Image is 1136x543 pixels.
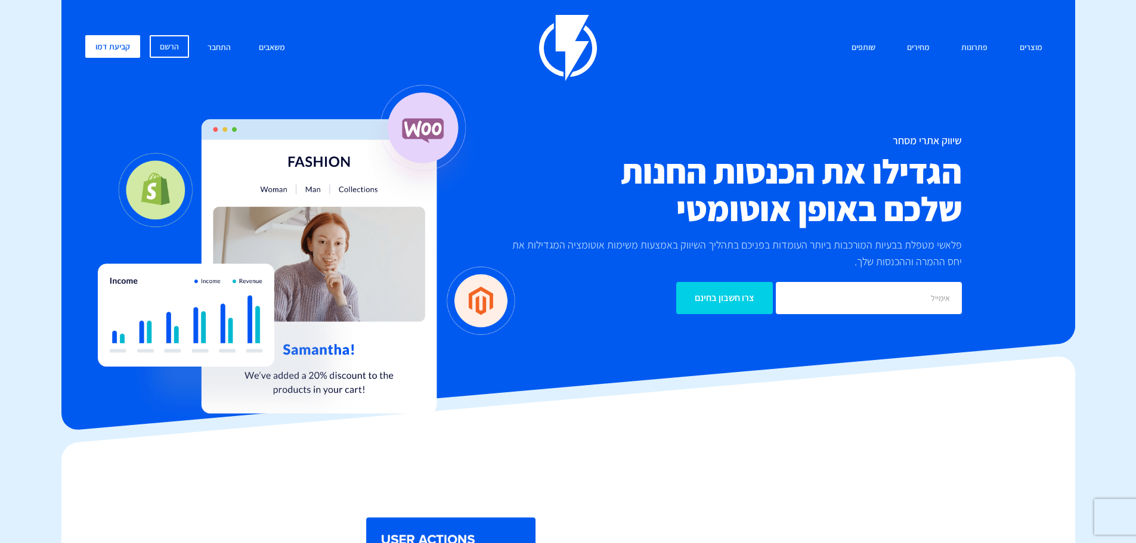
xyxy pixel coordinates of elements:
[497,135,962,147] h1: שיווק אתרי מסחר
[1011,35,1051,61] a: מוצרים
[199,35,240,61] a: התחבר
[952,35,996,61] a: פתרונות
[676,282,773,314] input: צרו חשבון בחינם
[150,35,189,58] a: הרשם
[898,35,939,61] a: מחירים
[497,237,962,270] p: פלאשי מטפלת בבעיות המורכבות ביותר העומדות בפניכם בתהליך השיווק באמצעות משימות אוטומציה המגדילות א...
[776,282,962,314] input: אימייל
[843,35,884,61] a: שותפים
[250,35,294,61] a: משאבים
[85,35,140,58] a: קביעת דמו
[497,153,962,228] h2: הגדילו את הכנסות החנות שלכם באופן אוטומטי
